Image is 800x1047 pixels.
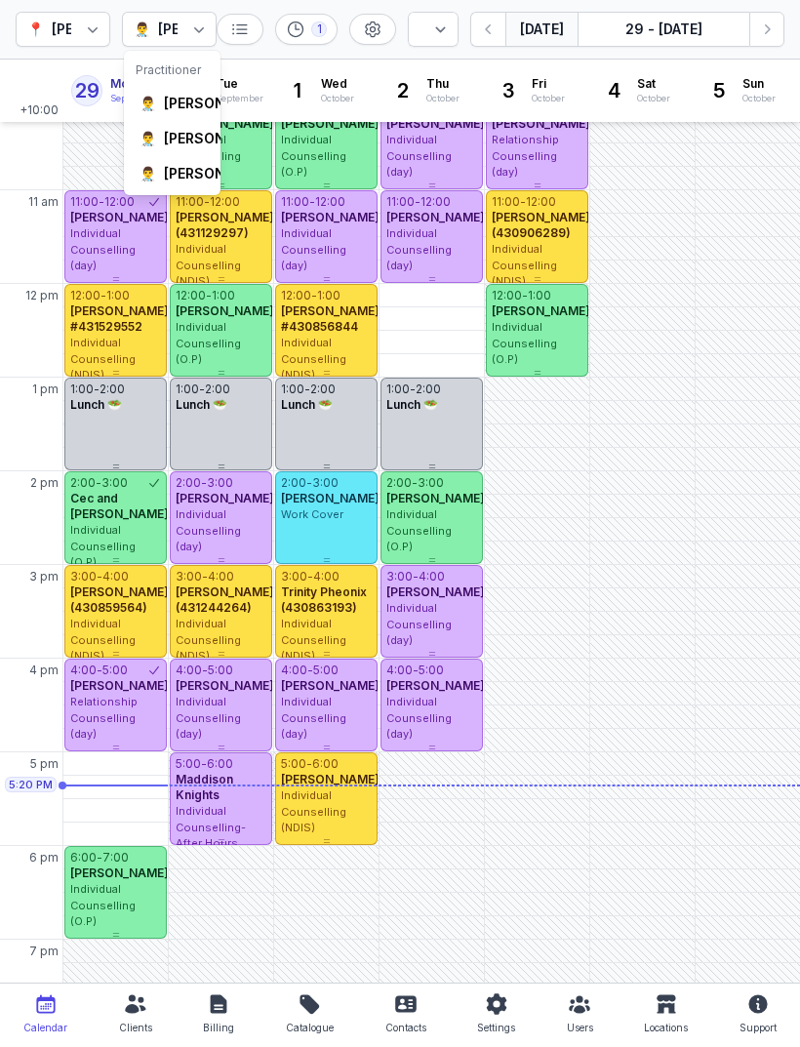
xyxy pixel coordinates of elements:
[70,663,97,678] div: 4:00
[176,507,241,553] span: Individual Counselling (day)
[176,242,241,288] span: Individual Counselling (NDIS)
[110,76,158,92] span: Mon
[532,76,565,92] span: Fri
[176,475,201,491] div: 2:00
[286,1016,334,1039] div: Catalogue
[281,756,306,772] div: 5:00
[164,129,277,148] div: [PERSON_NAME]
[492,116,590,131] span: [PERSON_NAME]
[102,663,128,678] div: 5:00
[309,194,315,210] div: -
[644,1016,688,1039] div: Locations
[317,288,340,303] div: 1:00
[99,194,104,210] div: -
[176,756,201,772] div: 5:00
[386,382,410,397] div: 1:00
[526,194,556,210] div: 12:00
[281,584,367,615] span: Trinity Pheonix (430863193)
[203,1016,234,1039] div: Billing
[70,882,136,928] span: Individual Counselling (O.P)
[176,617,241,663] span: Individual Counselling (NDIS)
[313,569,340,584] div: 4:00
[97,850,102,866] div: -
[70,569,97,584] div: 3:00
[27,18,44,41] div: 📍
[281,617,346,663] span: Individual Counselling (NDIS)
[23,1016,67,1039] div: Calendar
[164,94,277,113] div: [PERSON_NAME]
[426,92,460,105] div: October
[158,18,271,41] div: [PERSON_NAME]
[418,475,444,491] div: 3:00
[70,678,169,693] span: [PERSON_NAME]
[70,695,138,741] span: Relationship Counselling (day)
[136,62,209,78] div: Practitioner
[206,288,212,303] div: -
[742,92,776,105] div: October
[281,226,346,272] span: Individual Counselling (day)
[426,76,460,92] span: Thu
[505,12,578,47] button: [DATE]
[413,663,419,678] div: -
[386,695,452,741] span: Individual Counselling (day)
[386,226,452,272] span: Individual Counselling (day)
[387,75,419,106] div: 2
[311,288,317,303] div: -
[307,663,313,678] div: -
[70,850,97,866] div: 6:00
[386,116,485,131] span: [PERSON_NAME]
[282,75,313,106] div: 1
[176,194,204,210] div: 11:00
[567,1016,593,1039] div: Users
[419,663,444,678] div: 5:00
[312,756,339,772] div: 6:00
[70,303,169,334] span: [PERSON_NAME] #431529552
[52,18,252,41] div: [PERSON_NAME] Counselling
[385,1016,426,1039] div: Contacts
[386,601,452,647] span: Individual Counselling (day)
[176,772,233,802] span: Maddison Knights
[70,617,136,663] span: Individual Counselling (NDIS)
[70,475,96,491] div: 2:00
[104,194,135,210] div: 12:00
[386,678,485,693] span: [PERSON_NAME]
[281,116,380,131] span: [PERSON_NAME]
[281,491,380,505] span: [PERSON_NAME]
[528,288,551,303] div: 1:00
[199,382,205,397] div: -
[94,382,100,397] div: -
[637,92,670,105] div: October
[386,475,412,491] div: 2:00
[522,288,528,303] div: -
[740,1016,777,1039] div: Support
[208,569,234,584] div: 4:00
[204,194,210,210] div: -
[29,850,59,866] span: 6 pm
[310,382,336,397] div: 2:00
[281,678,380,693] span: [PERSON_NAME]
[100,382,125,397] div: 2:00
[140,129,156,148] div: 👨‍⚕️
[28,194,59,210] span: 11 am
[386,663,413,678] div: 4:00
[176,288,206,303] div: 12:00
[176,382,199,397] div: 1:00
[212,288,235,303] div: 1:00
[412,475,418,491] div: -
[110,92,158,105] div: September
[176,491,274,505] span: [PERSON_NAME]
[281,507,343,521] span: Work Cover
[492,303,590,318] span: [PERSON_NAME]
[307,569,313,584] div: -
[578,12,749,47] button: 29 - [DATE]
[70,336,136,382] span: Individual Counselling (NDIS)
[419,569,445,584] div: 4:00
[321,92,354,105] div: October
[413,569,419,584] div: -
[100,288,106,303] div: -
[210,194,240,210] div: 12:00
[415,194,420,210] div: -
[281,288,311,303] div: 12:00
[96,475,101,491] div: -
[97,569,102,584] div: -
